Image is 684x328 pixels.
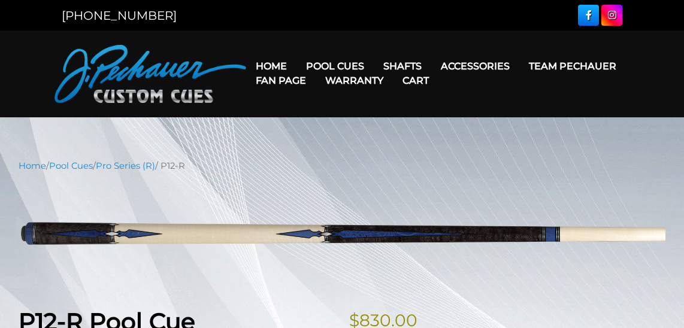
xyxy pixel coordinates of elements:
[519,51,626,81] a: Team Pechauer
[431,51,519,81] a: Accessories
[393,65,438,96] a: Cart
[374,51,431,81] a: Shafts
[246,51,296,81] a: Home
[19,160,46,171] a: Home
[55,45,246,103] img: Pechauer Custom Cues
[62,8,177,23] a: [PHONE_NUMBER]
[316,65,393,96] a: Warranty
[96,160,155,171] a: Pro Series (R)
[49,160,93,171] a: Pool Cues
[246,65,316,96] a: Fan Page
[296,51,374,81] a: Pool Cues
[19,181,665,289] img: P12-N.png
[19,159,665,172] nav: Breadcrumb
